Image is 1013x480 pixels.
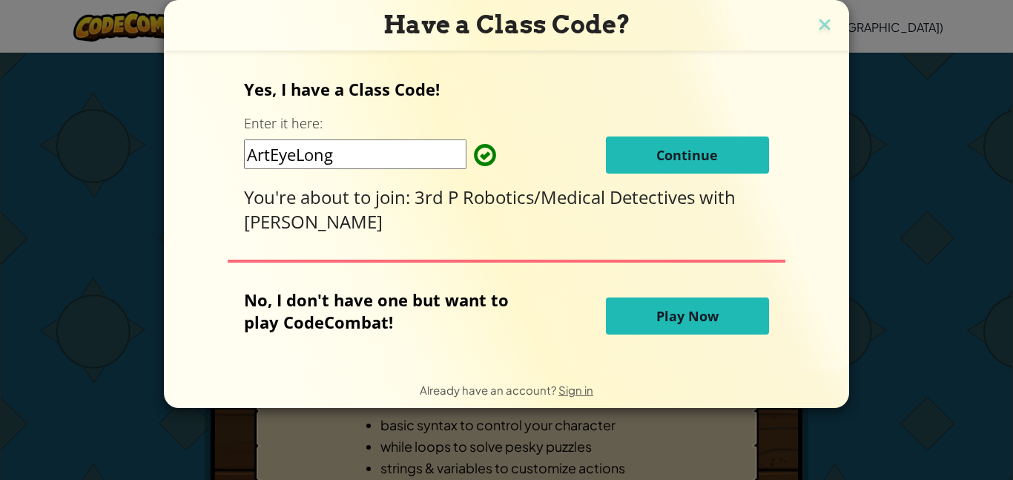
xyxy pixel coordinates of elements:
[656,307,719,325] span: Play Now
[656,146,718,164] span: Continue
[383,10,630,39] span: Have a Class Code?
[606,297,769,335] button: Play Now
[558,383,593,397] a: Sign in
[699,185,736,209] span: with
[415,185,699,209] span: 3rd P Robotics/Medical Detectives
[420,383,558,397] span: Already have an account?
[815,15,834,37] img: close icon
[244,289,531,333] p: No, I don't have one but want to play CodeCombat!
[606,137,769,174] button: Continue
[244,185,415,209] span: You're about to join:
[244,78,768,100] p: Yes, I have a Class Code!
[244,114,323,133] label: Enter it here:
[244,209,383,234] span: [PERSON_NAME]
